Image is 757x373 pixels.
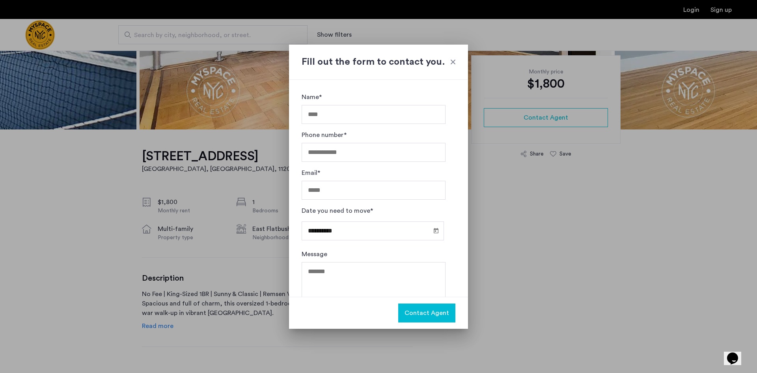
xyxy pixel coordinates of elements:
[302,92,322,102] label: Name*
[724,341,749,365] iframe: chat widget
[302,249,327,259] label: Message
[302,55,455,69] h2: Fill out the form to contact you.
[431,226,441,235] button: Open calendar
[302,168,320,178] label: Email*
[405,308,449,318] span: Contact Agent
[302,206,373,216] label: Date you need to move*
[302,130,347,140] label: Phone number*
[398,304,455,322] button: button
